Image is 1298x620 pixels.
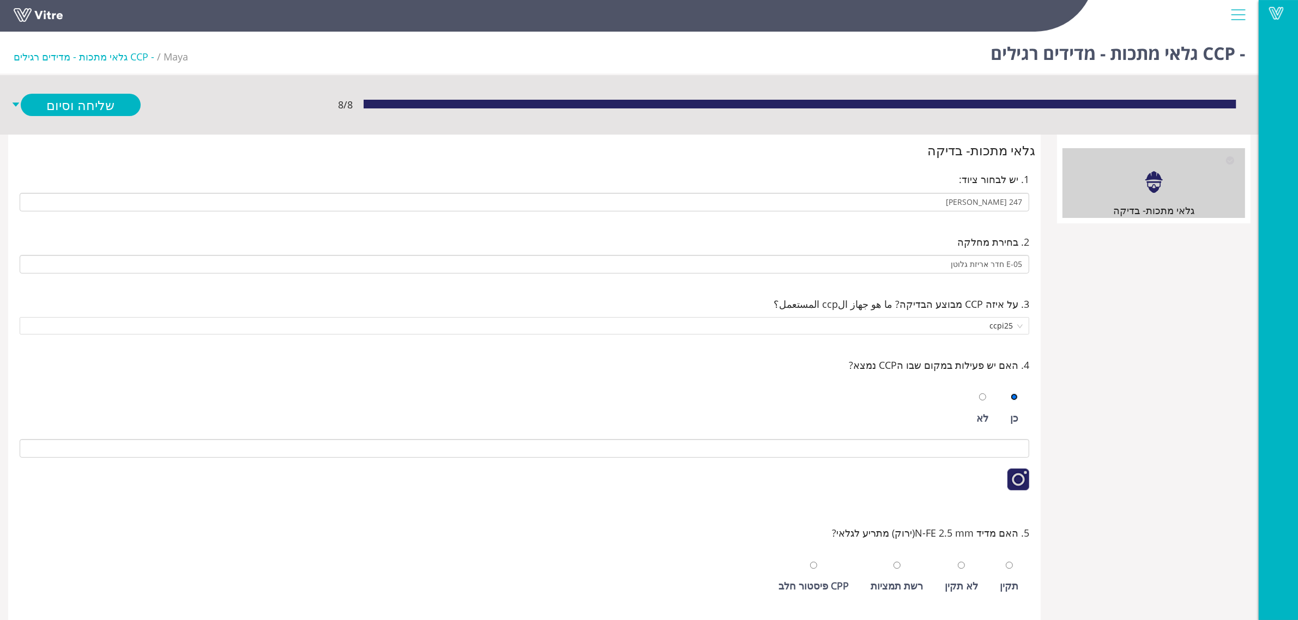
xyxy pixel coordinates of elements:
div: תקין [1000,578,1018,593]
span: 4. האם יש פעילות במקום שבו הCCP נמצא? [849,357,1029,373]
div: גלאי מתכות- בדיקה [14,140,1035,161]
li: - CCP גלאי מתכות - מדידים רגילים [14,49,164,64]
div: רשת תמציות [871,578,923,593]
span: 5. האם מדיד N-FE 2.5 mm(ירוק) מתריע לגלאי? [832,525,1029,540]
h1: - CCP גלאי מתכות - מדידים רגילים [991,27,1245,74]
div: גלאי מתכות- בדיקה [1062,203,1245,218]
div: לא [976,410,988,426]
span: 246 [164,50,188,63]
div: CPP פיסטור חלב [778,578,849,593]
a: שליחה וסיום [21,94,141,116]
span: 8 / 8 [338,97,353,112]
span: ccpi25 [26,318,1023,334]
div: לא תקין [945,578,978,593]
span: caret-down [11,94,21,116]
span: 1. יש לבחור ציוד: [959,172,1029,187]
div: כן [1010,410,1018,426]
span: 3. על איזה CCP מבוצע הבדיקה? ما هو جهاز الccp المستعمل؟ [774,296,1029,312]
span: 2. בחירת מחלקה [957,234,1029,250]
